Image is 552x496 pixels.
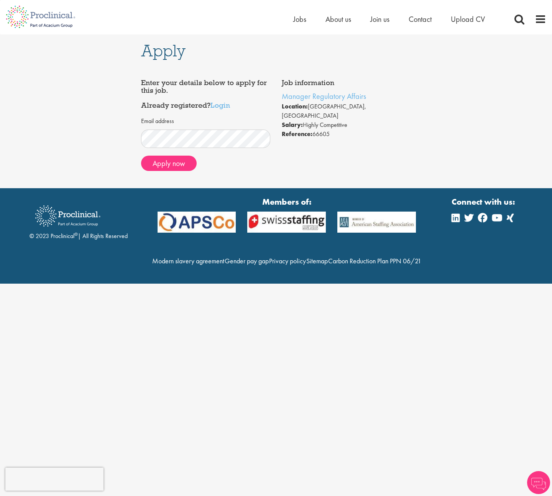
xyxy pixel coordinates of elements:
[282,102,411,120] li: [GEOGRAPHIC_DATA], [GEOGRAPHIC_DATA]
[370,14,389,24] a: Join us
[527,471,550,494] img: Chatbot
[282,79,411,87] h4: Job information
[152,256,224,265] a: Modern slavery agreement
[282,91,366,101] a: Manager Regulatory Affairs
[210,100,230,110] a: Login
[30,200,106,232] img: Proclinical Recruitment
[225,256,269,265] a: Gender pay gap
[242,212,332,232] img: APSCo
[451,14,485,24] a: Upload CV
[74,231,78,237] sup: ®
[293,14,306,24] a: Jobs
[141,79,271,109] h4: Enter your details below to apply for this job. Already registered?
[282,130,312,138] strong: Reference:
[152,212,242,232] img: APSCo
[141,156,197,171] button: Apply now
[282,120,411,130] li: Highly Competitive
[282,102,308,110] strong: Location:
[282,121,303,129] strong: Salary:
[306,256,328,265] a: Sitemap
[409,14,432,24] a: Contact
[269,256,306,265] a: Privacy policy
[328,256,421,265] a: Carbon Reduction Plan PPN 06/21
[141,40,186,61] span: Apply
[30,200,128,241] div: © 2023 Proclinical | All Rights Reserved
[325,14,351,24] a: About us
[141,117,174,126] label: Email address
[158,196,416,208] strong: Members of:
[5,468,103,491] iframe: reCAPTCHA
[452,196,517,208] strong: Connect with us:
[332,212,422,232] img: APSCo
[282,130,411,139] li: 66605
